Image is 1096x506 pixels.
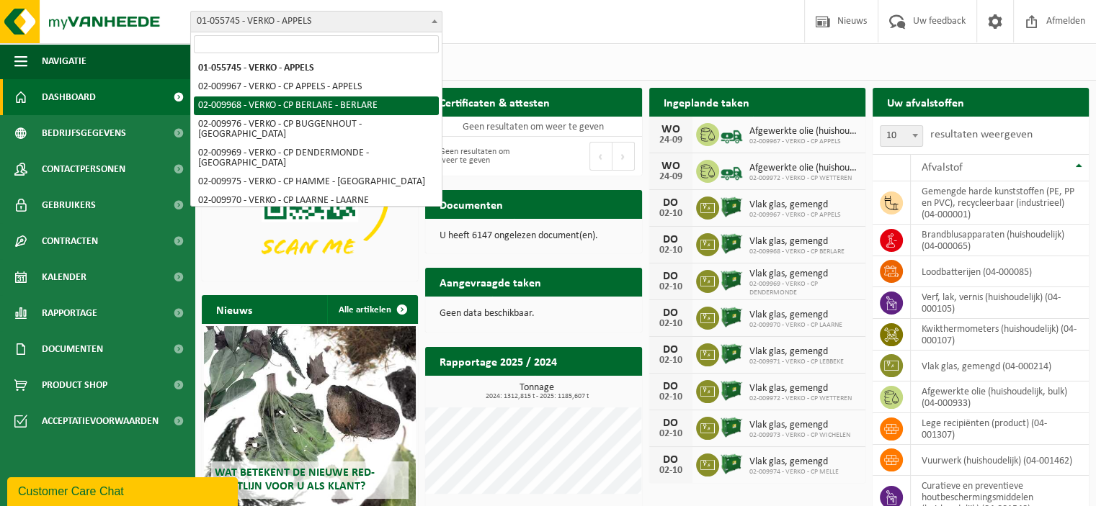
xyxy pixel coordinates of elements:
[881,126,922,146] span: 10
[425,190,517,218] h2: Documenten
[194,144,439,173] li: 02-009969 - VERKO - CP DENDERMONDE - [GEOGRAPHIC_DATA]
[42,115,126,151] span: Bedrijfsgegevens
[215,467,375,492] span: Wat betekent de nieuwe RED-richtlijn voor u als klant?
[719,121,744,145] img: BL-LQ-LV
[911,413,1089,445] td: lege recipiënten (product) (04-001307)
[922,162,963,173] span: Afvalstof
[42,223,98,259] span: Contracten
[42,259,86,295] span: Kalender
[42,43,86,79] span: Navigatie
[930,129,1033,140] label: resultaten weergeven
[194,115,439,144] li: 02-009976 - VERKO - CP BUGGENHOUT - [GEOGRAPHIC_DATA]
[749,394,852,403] span: 02-009972 - VERKO - CP WETTEREN
[749,163,858,174] span: Afgewerkte olie (huishoudelijk, bulk)
[194,173,439,191] li: 02-009975 - VERKO - CP HAMME - [GEOGRAPHIC_DATA]
[656,319,685,329] div: 02-10
[749,280,858,297] span: 02-009969 - VERKO - CP DENDERMONDE
[425,117,641,137] td: Geen resultaten om weer te geven
[749,137,858,146] span: 02-009967 - VERKO - CP APPELS
[749,236,845,248] span: Vlak glas, gemengd
[719,341,744,366] img: CR-BO-1C-1900-MET-01
[749,211,841,220] span: 02-009967 - VERKO - CP APPELS
[749,321,842,330] span: 02-009970 - VERKO - CP LAARNE
[425,268,556,296] h2: Aangevraagde taken
[719,158,744,182] img: BL-LQ-LV
[42,331,103,367] span: Documenten
[425,347,571,375] h2: Rapportage 2025 / 2024
[194,78,439,96] li: 02-009967 - VERKO - CP APPELS - APPELS
[204,326,416,506] a: Wat betekent de nieuwe RED-richtlijn voor u als klant?
[42,403,159,439] span: Acceptatievoorwaarden
[7,474,241,506] iframe: chat widget
[656,271,685,282] div: DO
[656,417,685,429] div: DO
[656,172,685,182] div: 24-09
[425,88,564,116] h2: Certificaten & attesten
[194,59,439,78] li: 01-055745 - VERKO - APPELS
[649,88,764,116] h2: Ingeplande taken
[911,381,1089,413] td: afgewerkte olie (huishoudelijk, bulk) (04-000933)
[749,310,842,321] span: Vlak glas, gemengd
[432,383,641,400] h3: Tonnage
[656,282,685,292] div: 02-10
[719,378,744,402] img: CR-BO-1C-1900-MET-01
[719,415,744,439] img: CR-BO-1C-1900-MET-01
[749,174,858,183] span: 02-009972 - VERKO - CP WETTEREN
[749,199,841,211] span: Vlak glas, gemengd
[589,142,612,171] button: Previous
[42,151,125,187] span: Contactpersonen
[749,456,839,468] span: Vlak glas, gemengd
[656,344,685,356] div: DO
[656,197,685,209] div: DO
[749,126,858,137] span: Afgewerkte olie (huishoudelijk, bulk)
[656,135,685,145] div: 24-09
[911,181,1089,225] td: gemengde harde kunststoffen (PE, PP en PVC), recycleerbaar (industrieel) (04-000001)
[719,231,744,256] img: CR-BO-1C-1900-MET-01
[749,420,850,431] span: Vlak glas, gemengd
[432,393,641,400] span: 2024: 1312,815 t - 2025: 1185,607 t
[911,351,1089,381] td: vlak glas, gemengd (04-000214)
[749,268,858,280] span: Vlak glas, gemengd
[749,346,844,358] span: Vlak glas, gemengd
[656,454,685,466] div: DO
[656,124,685,135] div: WO
[749,248,845,256] span: 02-009968 - VERKO - CP BERLARE
[42,367,107,403] span: Product Shop
[656,245,685,256] div: 02-10
[719,304,744,329] img: CR-BO-1C-1900-MET-01
[911,319,1089,351] td: kwikthermometers (huishoudelijk) (04-000107)
[911,225,1089,256] td: brandblusapparaten (huishoudelijk) (04-000065)
[194,191,439,210] li: 02-009970 - VERKO - CP LAARNE - LAARNE
[749,468,839,476] span: 02-009974 - VERKO - CP MELLE
[911,445,1089,476] td: vuurwerk (huishoudelijk) (04-001462)
[656,209,685,219] div: 02-10
[440,231,627,241] p: U heeft 6147 ongelezen document(en).
[202,295,267,323] h2: Nieuws
[42,295,97,331] span: Rapportage
[719,194,744,219] img: CR-BO-1C-1900-MET-01
[612,142,635,171] button: Next
[656,356,685,366] div: 02-10
[42,79,96,115] span: Dashboard
[911,287,1089,319] td: verf, lak, vernis (huishoudelijk) (04-000105)
[327,295,416,324] a: Alle artikelen
[719,268,744,292] img: CR-BO-1C-1900-MET-01
[719,451,744,476] img: CR-BO-1C-1900-MET-01
[440,309,627,319] p: Geen data beschikbaar.
[191,12,442,32] span: 01-055745 - VERKO - APPELS
[656,466,685,476] div: 02-10
[911,256,1089,287] td: loodbatterijen (04-000085)
[432,140,526,172] div: Geen resultaten om weer te geven
[656,381,685,392] div: DO
[749,431,850,440] span: 02-009973 - VERKO - CP WICHELEN
[656,429,685,439] div: 02-10
[656,161,685,172] div: WO
[42,187,96,223] span: Gebruikers
[194,96,439,115] li: 02-009968 - VERKO - CP BERLARE - BERLARE
[656,392,685,402] div: 02-10
[749,358,844,366] span: 02-009971 - VERKO - CP LEBBEKE
[656,234,685,245] div: DO
[535,375,641,404] a: Bekijk rapportage
[749,383,852,394] span: Vlak glas, gemengd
